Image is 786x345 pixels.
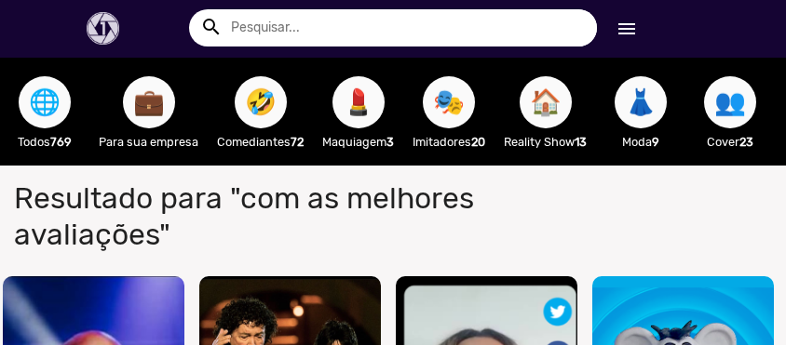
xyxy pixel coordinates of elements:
button: 🌐 [19,76,71,128]
p: Imitadores [413,133,485,151]
button: 💄 [332,76,385,128]
b: 769 [50,135,72,149]
b: 23 [739,135,753,149]
p: Para sua empresa [99,133,198,151]
p: Cover [695,133,766,151]
p: Moda [605,133,676,151]
b: 72 [291,135,304,149]
span: 💼 [133,76,165,128]
b: 20 [471,135,485,149]
button: 🎭 [423,76,475,128]
mat-icon: Início [616,18,638,40]
p: Reality Show [504,133,587,151]
p: Todos [9,133,80,151]
span: 🌐 [29,76,61,128]
img: Vídeos de famosos, vídeos personalizados de famosos, vídeos de celebridades, celebridades, presen... [87,12,119,45]
button: 🤣 [235,76,287,128]
span: 🏠 [530,76,562,128]
span: 🎭 [433,76,465,128]
span: 👗 [625,76,657,128]
button: 💼 [123,76,175,128]
span: 🤣 [245,76,277,128]
b: 9 [652,135,659,149]
p: Maquiagem [322,133,394,151]
span: 💄 [343,76,374,128]
mat-icon: Buscar talento [200,16,223,38]
button: 👥 [704,76,756,128]
button: 👗 [615,76,667,128]
input: Pesquisar... [217,9,596,46]
b: 3 [386,135,394,149]
button: 🏠 [520,76,572,128]
b: 13 [575,135,587,149]
button: Buscar talento [189,9,249,43]
p: Comediantes [217,133,304,151]
span: 👥 [714,76,746,128]
button: Início [597,11,657,45]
